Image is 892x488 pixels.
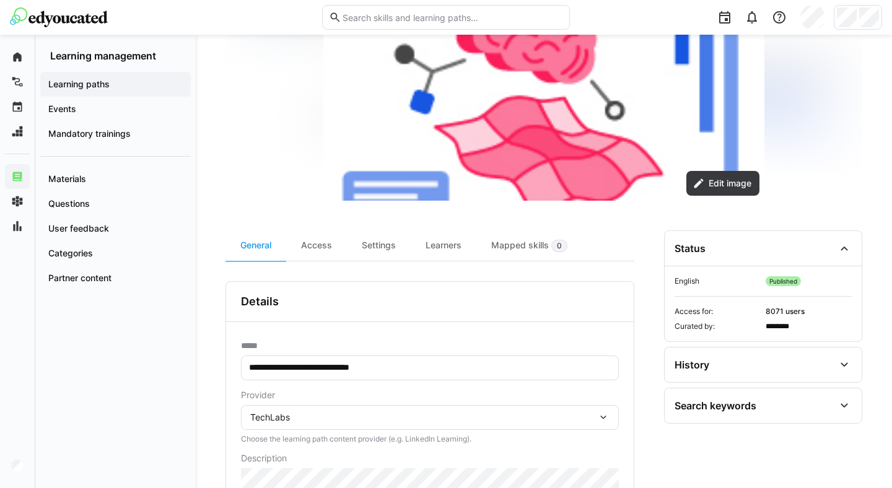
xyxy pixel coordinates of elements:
[686,171,759,196] button: Edit image
[241,453,619,463] div: Description
[411,230,476,261] div: Learners
[766,307,852,316] span: 8071 users
[675,242,706,255] div: Status
[707,177,753,190] span: Edit image
[241,390,275,400] span: Provider
[250,412,290,422] span: TechLabs
[241,295,279,308] h3: Details
[225,230,286,261] div: General
[675,399,756,412] div: Search keywords
[675,276,761,286] span: English
[675,307,761,316] span: Access for:
[241,435,471,443] span: Choose the learning path content provider (e.g. LinkedIn Learning).
[286,230,347,261] div: Access
[347,230,411,261] div: Settings
[557,241,562,251] span: 0
[675,321,761,331] span: Curated by:
[341,12,563,23] input: Search skills and learning paths…
[476,230,582,261] div: Mapped skills
[675,359,709,371] div: History
[766,276,801,286] span: Published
